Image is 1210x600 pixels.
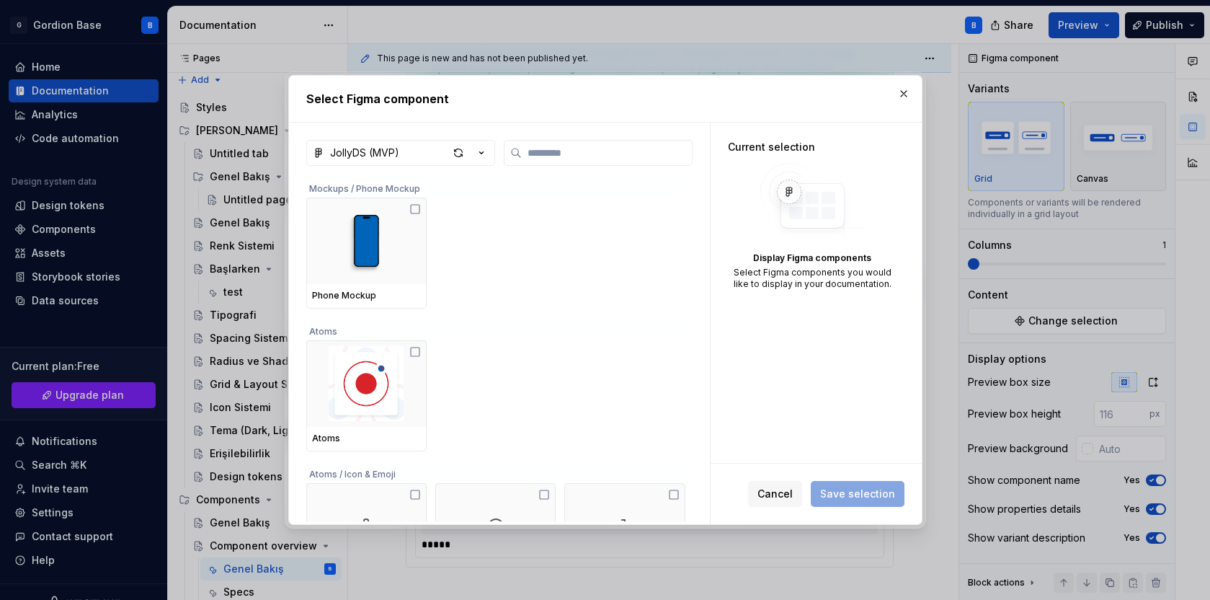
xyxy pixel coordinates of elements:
span: Cancel [757,487,793,501]
button: JollyDS (MVP) [306,140,495,166]
button: Cancel [748,481,802,507]
div: JollyDS (MVP) [330,146,399,160]
h2: Select Figma component [306,90,904,107]
div: Atoms [306,317,685,340]
div: Display Figma components [728,252,897,264]
div: Select Figma components you would like to display in your documentation. [728,267,897,290]
div: Current selection [728,140,897,154]
div: Mockups / Phone Mockup [306,175,685,198]
div: Phone Mockup [312,290,421,301]
div: Atoms [312,433,421,444]
div: Atoms / Icon & Emoji [306,460,685,483]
